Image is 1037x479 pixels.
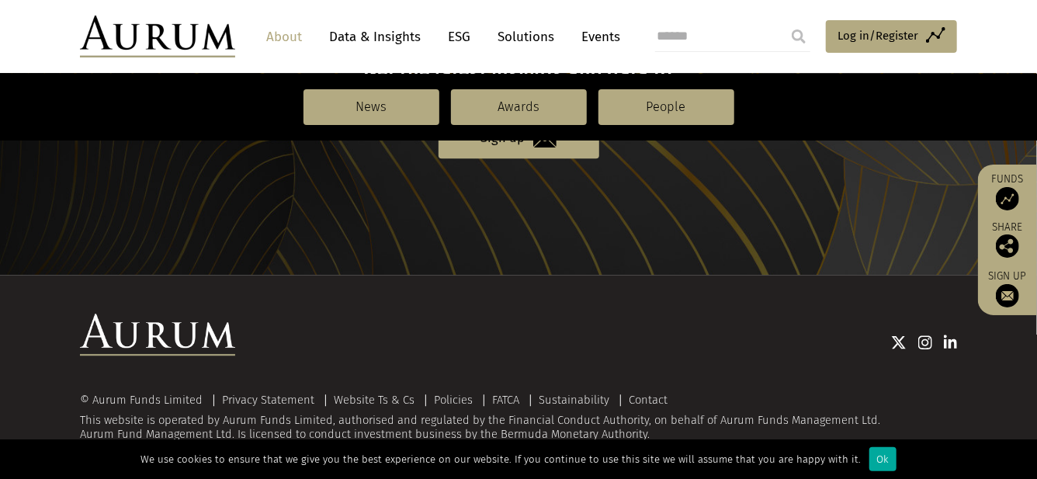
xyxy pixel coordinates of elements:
[80,394,210,406] div: © Aurum Funds Limited
[80,314,235,356] img: Aurum Logo
[891,335,907,350] img: Twitter icon
[838,26,918,45] span: Log in/Register
[918,335,932,350] img: Instagram icon
[783,21,814,52] input: Submit
[629,393,668,407] a: Contact
[986,172,1029,210] a: Funds
[80,394,957,442] div: This website is operated by Aurum Funds Limited, authorised and regulated by the Financial Conduc...
[492,393,519,407] a: FATCA
[434,393,473,407] a: Policies
[598,89,734,125] a: People
[539,393,609,407] a: Sustainability
[258,23,310,51] a: About
[303,89,439,125] a: News
[826,20,957,53] a: Log in/Register
[986,269,1029,307] a: Sign up
[222,393,314,407] a: Privacy Statement
[996,187,1019,210] img: Access Funds
[440,23,478,51] a: ESG
[574,23,620,51] a: Events
[334,393,414,407] a: Website Ts & Cs
[996,284,1019,307] img: Sign up to our newsletter
[490,23,562,51] a: Solutions
[869,447,897,471] div: Ok
[944,335,958,350] img: Linkedin icon
[80,16,235,57] img: Aurum
[451,89,587,125] a: Awards
[996,234,1019,258] img: Share this post
[321,23,428,51] a: Data & Insights
[986,222,1029,258] div: Share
